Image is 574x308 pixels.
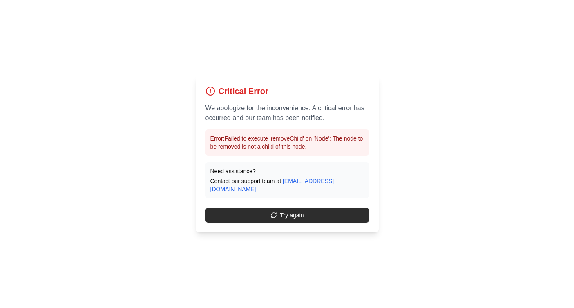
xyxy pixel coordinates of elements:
[210,177,364,193] p: Contact our support team at
[210,134,364,151] p: Error: Failed to execute 'removeChild' on 'Node': The node to be removed is not a child of this n...
[205,208,369,223] button: Try again
[210,167,364,175] p: Need assistance?
[219,85,268,97] h1: Critical Error
[205,103,369,123] p: We apologize for the inconvenience. A critical error has occurred and our team has been notified.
